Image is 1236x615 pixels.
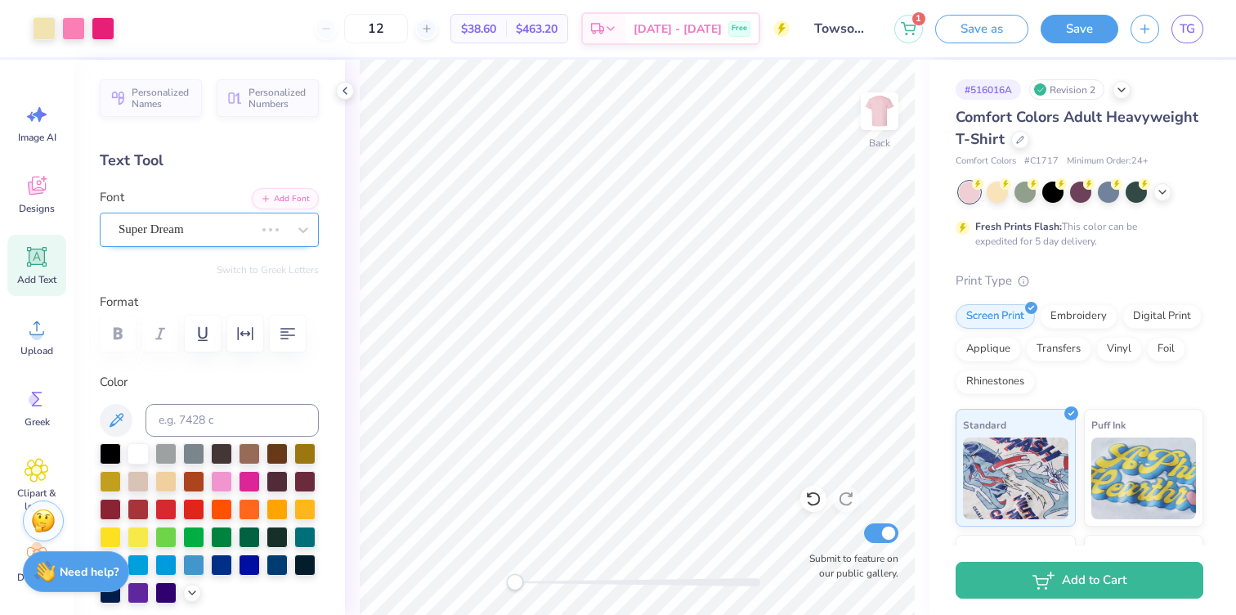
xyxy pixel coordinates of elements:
[869,136,890,150] div: Back
[894,15,923,43] button: 1
[1029,79,1104,100] div: Revision 2
[10,487,64,513] span: Clipart & logos
[963,438,1068,519] img: Standard
[25,415,50,429] span: Greek
[1026,337,1091,361] div: Transfers
[956,370,1035,394] div: Rhinestones
[1041,15,1118,43] button: Save
[732,23,747,34] span: Free
[956,79,1021,100] div: # 516016A
[1024,155,1059,168] span: # C1717
[19,202,55,215] span: Designs
[252,188,319,209] button: Add Font
[1091,416,1126,433] span: Puff Ink
[956,272,1203,290] div: Print Type
[1091,542,1188,559] span: Metallic & Glitter Ink
[912,12,925,25] span: 1
[1180,20,1195,38] span: TG
[963,416,1006,433] span: Standard
[507,574,523,590] div: Accessibility label
[956,155,1016,168] span: Comfort Colors
[1096,337,1142,361] div: Vinyl
[100,293,319,312] label: Format
[344,14,408,43] input: – –
[60,564,119,580] strong: Need help?
[20,344,53,357] span: Upload
[863,95,896,128] img: Back
[800,551,898,581] label: Submit to feature on our public gallery.
[100,150,319,172] div: Text Tool
[249,87,309,110] span: Personalized Numbers
[956,107,1198,149] span: Comfort Colors Adult Heavyweight T-Shirt
[956,337,1021,361] div: Applique
[217,79,319,117] button: Personalized Numbers
[17,571,56,584] span: Decorate
[461,20,496,38] span: $38.60
[1091,438,1197,519] img: Puff Ink
[1147,337,1185,361] div: Foil
[1171,15,1203,43] a: TG
[956,304,1035,329] div: Screen Print
[975,219,1176,249] div: This color can be expedited for 5 day delivery.
[935,15,1028,43] button: Save as
[1067,155,1149,168] span: Minimum Order: 24 +
[1122,304,1202,329] div: Digital Print
[1040,304,1117,329] div: Embroidery
[132,87,192,110] span: Personalized Names
[100,79,202,117] button: Personalized Names
[802,12,882,45] input: Untitled Design
[956,562,1203,599] button: Add to Cart
[963,542,1003,559] span: Neon Ink
[634,20,722,38] span: [DATE] - [DATE]
[516,20,558,38] span: $463.20
[17,273,56,286] span: Add Text
[217,263,319,276] button: Switch to Greek Letters
[100,188,124,207] label: Font
[100,373,319,392] label: Color
[146,404,319,437] input: e.g. 7428 c
[975,220,1062,233] strong: Fresh Prints Flash:
[18,131,56,144] span: Image AI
